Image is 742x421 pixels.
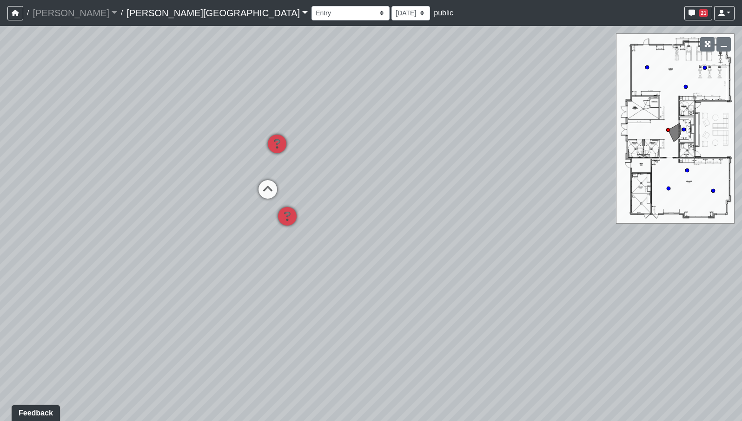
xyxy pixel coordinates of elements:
[684,6,712,20] button: 21
[33,4,117,22] a: [PERSON_NAME]
[126,4,308,22] a: [PERSON_NAME][GEOGRAPHIC_DATA]
[699,9,708,17] span: 21
[117,4,126,22] span: /
[7,402,62,421] iframe: Ybug feedback widget
[434,9,453,17] span: public
[23,4,33,22] span: /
